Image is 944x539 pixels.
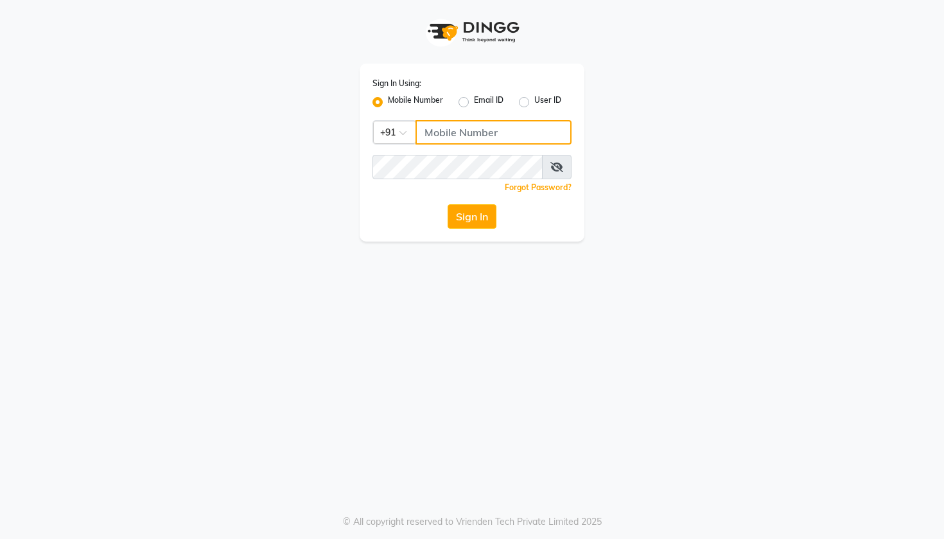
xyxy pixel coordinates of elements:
[415,120,572,145] input: Username
[372,78,421,89] label: Sign In Using:
[534,94,561,110] label: User ID
[474,94,503,110] label: Email ID
[388,94,443,110] label: Mobile Number
[421,13,523,51] img: logo1.svg
[448,204,496,229] button: Sign In
[372,155,543,179] input: Username
[505,182,572,192] a: Forgot Password?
